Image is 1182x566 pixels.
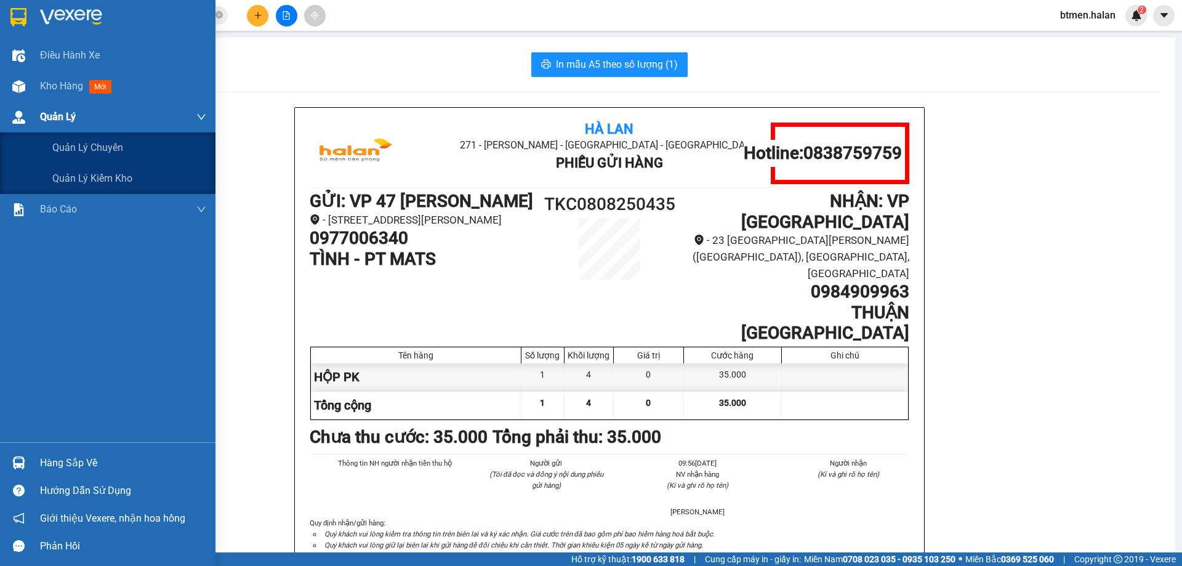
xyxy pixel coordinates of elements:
span: down [196,204,206,214]
li: Người nhận [788,458,910,469]
span: In mẫu A5 theo số lượng (1) [556,57,678,72]
i: Trường hợp hàng bị thất lạc, quý khách vui lòng xuất trình hoá đơn chứng minh giá trị hàng hoá là... [324,552,701,560]
div: Tên hàng [314,350,518,360]
h1: 0977006340 [310,228,534,249]
div: 1 [521,363,565,391]
b: GỬI : VP 47 [PERSON_NAME] [310,191,533,211]
strong: 1900 633 818 [632,554,685,564]
span: btmen.halan [1050,7,1125,23]
div: HỘP PK [311,363,521,391]
i: (Kí và ghi rõ họ tên) [667,481,728,490]
span: 4 [586,398,591,408]
li: - 23 [GEOGRAPHIC_DATA][PERSON_NAME] ([GEOGRAPHIC_DATA]), [GEOGRAPHIC_DATA], [GEOGRAPHIC_DATA] [685,232,909,281]
div: Số lượng [525,350,561,360]
img: warehouse-icon [12,111,25,124]
img: logo.jpg [310,123,402,184]
span: Hỗ trợ kỹ thuật: [571,552,685,566]
span: message [13,540,25,552]
span: environment [694,235,704,245]
b: Hà Lan [585,121,633,137]
div: Hàng sắp về [40,454,206,472]
img: warehouse-icon [12,49,25,62]
div: Phản hồi [40,537,206,556]
li: 271 - [PERSON_NAME] - [GEOGRAPHIC_DATA] - [GEOGRAPHIC_DATA] [409,137,809,153]
h1: Hotline: 0838759759 [744,143,902,164]
b: NHẬN : VP [GEOGRAPHIC_DATA] [741,191,909,232]
img: warehouse-icon [12,80,25,93]
div: Giá trị [617,350,680,360]
span: Quản Lý [40,109,76,124]
strong: 0708 023 035 - 0935 103 250 [843,554,955,564]
i: (Kí và ghi rõ họ tên) [818,470,879,479]
img: warehouse-icon [12,456,25,469]
b: GỬI : VP [GEOGRAPHIC_DATA] [15,84,183,125]
span: close-circle [215,11,223,18]
span: notification [13,512,25,524]
li: - [STREET_ADDRESS][PERSON_NAME] [310,212,534,228]
span: Cung cấp máy in - giấy in: [705,552,801,566]
h1: 0984909963 [685,281,909,302]
span: 1 [540,398,545,408]
span: Miền Bắc [965,552,1054,566]
img: logo-vxr [10,8,26,26]
span: | [1063,552,1065,566]
img: icon-new-feature [1131,10,1142,21]
i: Quý khách vui lòng giữ lại biên lai khi gửi hàng để đối chiếu khi cần thiết. Thời gian khiếu kiện... [324,541,703,549]
span: environment [310,214,320,225]
b: Tổng phải thu: 35.000 [492,427,661,447]
li: 271 - [PERSON_NAME] - [GEOGRAPHIC_DATA] - [GEOGRAPHIC_DATA] [115,30,515,46]
span: Báo cáo [40,201,77,217]
span: down [196,112,206,122]
span: Tổng cộng [314,398,371,413]
h1: TKC0808250435 [534,191,685,218]
button: plus [247,5,268,26]
span: copyright [1114,555,1122,564]
span: ⚪️ [959,557,962,562]
div: Hướng dẫn sử dụng [40,482,206,500]
div: 35.000 [684,363,782,391]
img: solution-icon [12,203,25,216]
span: file-add [282,11,291,20]
div: Quy định nhận/gửi hàng : [310,517,909,562]
span: caret-down [1159,10,1170,21]
div: Khối lượng [568,350,610,360]
span: 0 [646,398,651,408]
span: Quản lý chuyến [52,140,123,155]
span: Quản lý kiểm kho [52,171,132,186]
span: mới [89,80,111,94]
span: question-circle [13,485,25,496]
div: Ghi chú [785,350,905,360]
h1: TÌNH - PT MATS [310,249,534,270]
button: file-add [276,5,297,26]
b: Chưa thu cước : 35.000 [310,427,488,447]
h1: THUẬN [GEOGRAPHIC_DATA] [685,302,909,344]
li: Thông tin NH người nhận tiền thu hộ [334,458,456,469]
span: printer [541,59,551,71]
span: aim [310,11,319,20]
sup: 2 [1138,6,1146,14]
li: [PERSON_NAME] [637,506,758,517]
span: plus [254,11,262,20]
li: NV nhận hàng [637,469,758,480]
div: 0 [614,363,684,391]
i: (Tôi đã đọc và đồng ý nội dung phiếu gửi hàng) [489,470,603,490]
button: printerIn mẫu A5 theo số lượng (1) [531,52,688,77]
span: Điều hành xe [40,47,100,63]
span: Kho hàng [40,80,83,92]
span: 2 [1140,6,1144,14]
li: Người gửi [486,458,608,469]
img: logo.jpg [15,15,108,77]
div: Cước hàng [687,350,778,360]
span: Miền Nam [804,552,955,566]
i: Quý khách vui lòng kiểm tra thông tin trên biên lai và ký xác nhận. Giá cước trên đã bao gồm phí ... [324,530,715,538]
strong: 0369 525 060 [1001,554,1054,564]
div: 4 [565,363,614,391]
span: | [694,552,696,566]
button: aim [304,5,326,26]
b: Phiếu Gửi Hàng [556,155,663,171]
span: Giới thiệu Vexere, nhận hoa hồng [40,511,185,526]
span: 35.000 [719,398,746,408]
button: caret-down [1153,5,1175,26]
li: 09:56[DATE] [637,458,758,469]
span: close-circle [215,10,223,22]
